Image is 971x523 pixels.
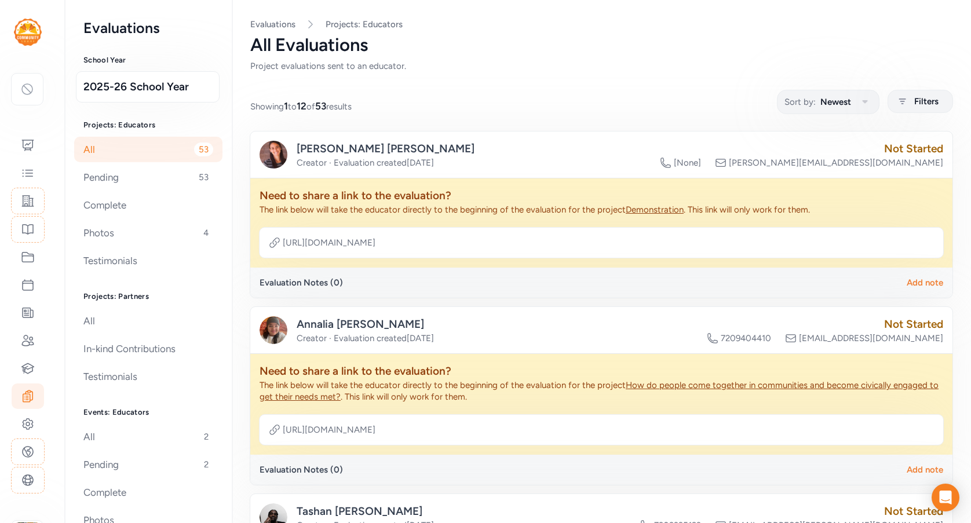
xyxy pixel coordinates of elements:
[626,204,684,215] span: Demonstration
[199,458,213,471] span: 2
[907,277,943,288] div: Add note
[83,56,213,65] h3: School Year
[83,408,213,417] h3: Events: Educators
[74,364,222,389] div: Testimonials
[260,464,343,476] div: Evaluation Notes ( 0 )
[250,60,769,72] div: Project evaluations sent to an educator.
[326,19,403,30] a: Projects: Educators
[260,363,943,379] div: Need to share a link to the evaluation?
[83,120,213,130] h3: Projects: Educators
[260,141,287,169] img: q4HlXv5YSC6xIHP31wd3
[297,141,474,157] div: [PERSON_NAME] [PERSON_NAME]
[283,424,375,436] div: [URL][DOMAIN_NAME]
[74,192,222,218] div: Complete
[315,100,326,112] span: 53
[777,90,879,114] button: Sort by:Newest
[284,100,288,112] span: 1
[329,158,331,168] span: ·
[721,332,771,344] span: 7209404410
[884,317,943,331] span: Not Started
[784,95,816,109] span: Sort by:
[250,99,352,113] span: Showing to of results
[884,504,943,518] span: Not Started
[283,237,375,248] div: [URL][DOMAIN_NAME]
[260,277,343,288] div: Evaluation Notes ( 0 )
[729,157,943,169] span: [PERSON_NAME][EMAIL_ADDRESS][DOMAIN_NAME]
[83,19,213,37] h2: Evaluations
[250,19,952,30] nav: Breadcrumb
[297,158,327,168] span: Creator
[74,220,222,246] div: Photos
[907,464,943,476] div: Add note
[194,142,213,156] span: 53
[76,71,220,103] button: 2025-26 School Year
[334,158,434,168] span: Evaluation created [DATE]
[297,503,434,520] div: Tashan [PERSON_NAME]
[250,35,952,56] div: All Evaluations
[83,292,213,301] h3: Projects: Partners
[250,19,295,30] a: Evaluations
[14,19,42,46] img: logo
[260,204,943,215] div: The link below will take the educator directly to the beginning of the evaluation for the project...
[74,424,222,449] div: All
[194,170,213,184] span: 53
[74,452,222,477] div: Pending
[932,484,959,511] div: Open Intercom Messenger
[914,94,939,108] span: Filters
[799,332,943,344] span: [EMAIL_ADDRESS][DOMAIN_NAME]
[74,164,222,190] div: Pending
[260,316,287,344] img: owmtcMNvQaudm1SUyz7j
[74,336,222,361] div: In-kind Contributions
[329,333,331,343] span: ·
[674,157,701,169] span: [None]
[260,188,943,204] div: Need to share a link to the evaluation?
[297,333,327,343] span: Creator
[297,316,434,332] div: Annalia [PERSON_NAME]
[334,333,434,343] span: Evaluation created [DATE]
[83,79,212,95] span: 2025-26 School Year
[884,142,943,155] span: Not Started
[199,226,213,240] span: 4
[74,248,222,273] div: Testimonials
[297,100,306,112] span: 12
[820,95,851,109] span: Newest
[74,308,222,334] div: All
[74,480,222,505] div: Complete
[260,379,943,403] div: The link below will take the educator directly to the beginning of the evaluation for the project...
[199,430,213,444] span: 2
[74,137,222,162] div: All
